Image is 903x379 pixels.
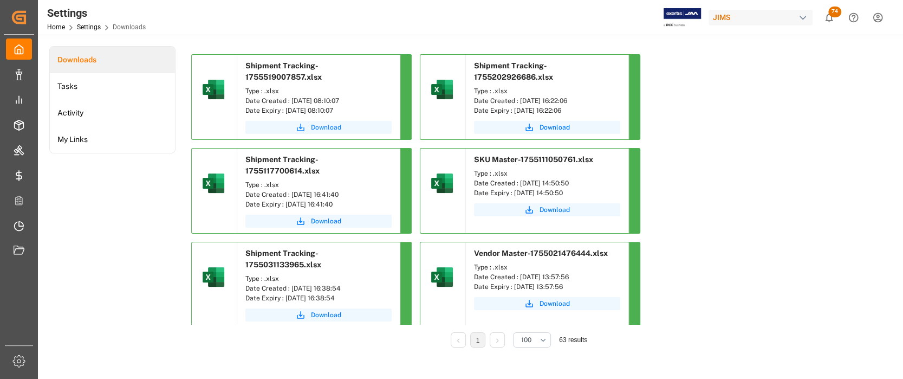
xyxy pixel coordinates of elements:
[474,61,553,81] span: Shipment Tracking-1755202926686.xlsx
[474,249,608,258] span: Vendor Master-1755021476444.xlsx
[311,216,341,226] span: Download
[474,86,620,96] div: Type : .xlsx
[559,336,587,344] span: 63 results
[474,203,620,216] button: Download
[474,96,620,106] div: Date Created : [DATE] 16:22:06
[474,178,620,188] div: Date Created : [DATE] 14:50:50
[200,264,226,290] img: microsoft-excel-2019--v1.png
[245,274,392,284] div: Type : .xlsx
[50,126,175,153] a: My Links
[474,169,620,178] div: Type : .xlsx
[245,190,392,200] div: Date Created : [DATE] 16:41:40
[245,155,320,175] span: Shipment Tracking-1755117700614.xlsx
[245,86,392,96] div: Type : .xlsx
[470,332,485,348] li: 1
[521,335,531,345] span: 100
[474,106,620,115] div: Date Expiry : [DATE] 16:22:06
[474,272,620,282] div: Date Created : [DATE] 13:57:56
[77,23,101,31] a: Settings
[200,170,226,196] img: microsoft-excel-2019--v1.png
[540,205,570,215] span: Download
[474,282,620,292] div: Date Expiry : [DATE] 13:57:56
[245,96,392,106] div: Date Created : [DATE] 08:10:07
[429,76,455,102] img: microsoft-excel-2019--v1.png
[474,155,593,164] span: SKU Master-1755111050761.xlsx
[245,309,392,322] button: Download
[817,5,841,30] button: show 74 new notifications
[245,61,322,81] span: Shipment Tracking-1755519007857.xlsx
[245,121,392,134] button: Download
[429,264,455,290] img: microsoft-excel-2019--v1.png
[50,47,175,73] a: Downloads
[429,170,455,196] img: microsoft-excel-2019--v1.png
[540,123,570,132] span: Download
[311,123,341,132] span: Download
[311,310,341,320] span: Download
[474,262,620,272] div: Type : .xlsx
[50,73,175,100] a: Tasks
[200,76,226,102] img: microsoft-excel-2019--v1.png
[47,23,65,31] a: Home
[245,284,392,293] div: Date Created : [DATE] 16:38:54
[841,5,866,30] button: Help Center
[474,121,620,134] button: Download
[245,106,392,115] div: Date Expiry : [DATE] 08:10:07
[245,249,321,269] span: Shipment Tracking-1755031133965.xlsx
[664,8,701,27] img: Exertis%20JAM%20-%20Email%20Logo.jpg_1722504956.jpg
[709,10,813,25] div: JIMS
[451,332,466,348] li: Previous Page
[476,337,480,344] a: 1
[828,7,841,17] span: 74
[490,332,505,348] li: Next Page
[245,215,392,228] button: Download
[474,188,620,198] div: Date Expiry : [DATE] 14:50:50
[47,5,146,21] div: Settings
[245,200,392,209] div: Date Expiry : [DATE] 16:41:40
[245,293,392,303] div: Date Expiry : [DATE] 16:38:54
[245,180,392,190] div: Type : .xlsx
[540,299,570,309] span: Download
[709,7,817,28] button: JIMS
[513,332,551,348] button: open menu
[474,297,620,310] button: Download
[50,100,175,126] a: Activity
